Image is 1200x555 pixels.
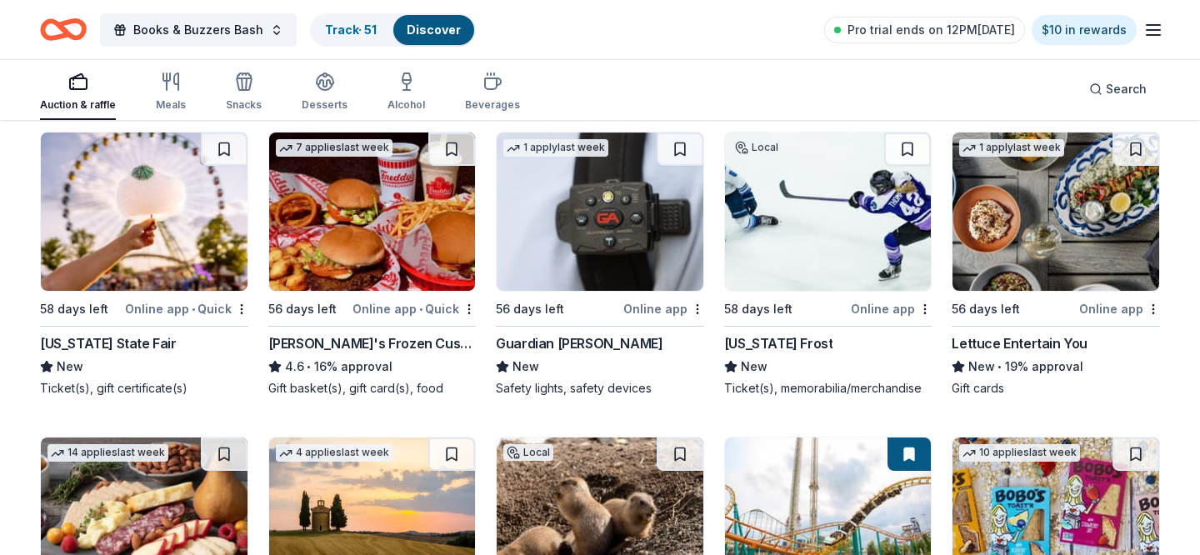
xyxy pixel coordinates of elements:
div: Gift basket(s), gift card(s), food [268,380,477,397]
button: Meals [156,65,186,120]
span: New [57,357,83,377]
div: Desserts [302,98,347,112]
a: Home [40,10,87,49]
img: Image for Lettuce Entertain You [952,132,1159,291]
div: Alcohol [387,98,425,112]
span: Pro trial ends on 12PM[DATE] [847,20,1015,40]
img: Image for Freddy's Frozen Custard & Steakburgers [269,132,476,291]
a: Image for Lettuce Entertain You1 applylast week56 days leftOnline appLettuce Entertain YouNew•19%... [952,132,1160,397]
div: 1 apply last week [503,139,608,157]
div: Online app [851,298,932,319]
span: • [307,360,311,373]
img: Image for Minnesota State Fair [41,132,247,291]
button: Track· 51Discover [310,13,476,47]
a: Image for Minnesota State Fair58 days leftOnline app•Quick[US_STATE] State FairNewTicket(s), gift... [40,132,248,397]
button: Auction & raffle [40,65,116,120]
span: 4.6 [285,357,304,377]
div: Local [503,444,553,461]
div: Guardian [PERSON_NAME] [496,333,662,353]
div: [US_STATE] Frost [724,333,833,353]
button: Desserts [302,65,347,120]
div: Meals [156,98,186,112]
div: 56 days left [496,299,564,319]
div: 4 applies last week [276,444,392,462]
span: New [968,357,995,377]
a: $10 in rewards [1032,15,1137,45]
div: Snacks [226,98,262,112]
button: Books & Buzzers Bash [100,13,297,47]
span: New [741,357,767,377]
button: Alcohol [387,65,425,120]
div: Online app [623,298,704,319]
div: Online app [1079,298,1160,319]
a: Track· 51 [325,22,377,37]
a: Image for Guardian Angel Device1 applylast week56 days leftOnline appGuardian [PERSON_NAME]NewSaf... [496,132,704,397]
a: Discover [407,22,461,37]
span: • [419,302,422,316]
div: 14 applies last week [47,444,168,462]
span: Search [1106,79,1147,99]
div: [US_STATE] State Fair [40,333,177,353]
div: Safety lights, safety devices [496,380,704,397]
div: Online app Quick [125,298,248,319]
a: Image for Minnesota FrostLocal58 days leftOnline app[US_STATE] FrostNewTicket(s), memorabilia/mer... [724,132,932,397]
div: Gift cards [952,380,1160,397]
span: New [512,357,539,377]
a: Pro trial ends on 12PM[DATE] [824,17,1025,43]
button: Search [1076,72,1160,106]
a: Image for Freddy's Frozen Custard & Steakburgers7 applieslast week56 days leftOnline app•Quick[PE... [268,132,477,397]
div: Online app Quick [352,298,476,319]
img: Image for Minnesota Frost [725,132,932,291]
div: 58 days left [724,299,792,319]
div: Beverages [465,98,520,112]
div: Local [732,139,782,156]
div: 7 applies last week [276,139,392,157]
span: • [998,360,1002,373]
div: Ticket(s), gift certificate(s) [40,380,248,397]
div: 58 days left [40,299,108,319]
button: Snacks [226,65,262,120]
div: Auction & raffle [40,98,116,112]
div: Ticket(s), memorabilia/merchandise [724,380,932,397]
button: Beverages [465,65,520,120]
div: 10 applies last week [959,444,1080,462]
div: [PERSON_NAME]'s Frozen Custard & Steakburgers [268,333,477,353]
img: Image for Guardian Angel Device [497,132,703,291]
div: 1 apply last week [959,139,1064,157]
div: 56 days left [268,299,337,319]
span: • [192,302,195,316]
span: Books & Buzzers Bash [133,20,263,40]
div: 16% approval [268,357,477,377]
div: 56 days left [952,299,1020,319]
div: 19% approval [952,357,1160,377]
div: Lettuce Entertain You [952,333,1087,353]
